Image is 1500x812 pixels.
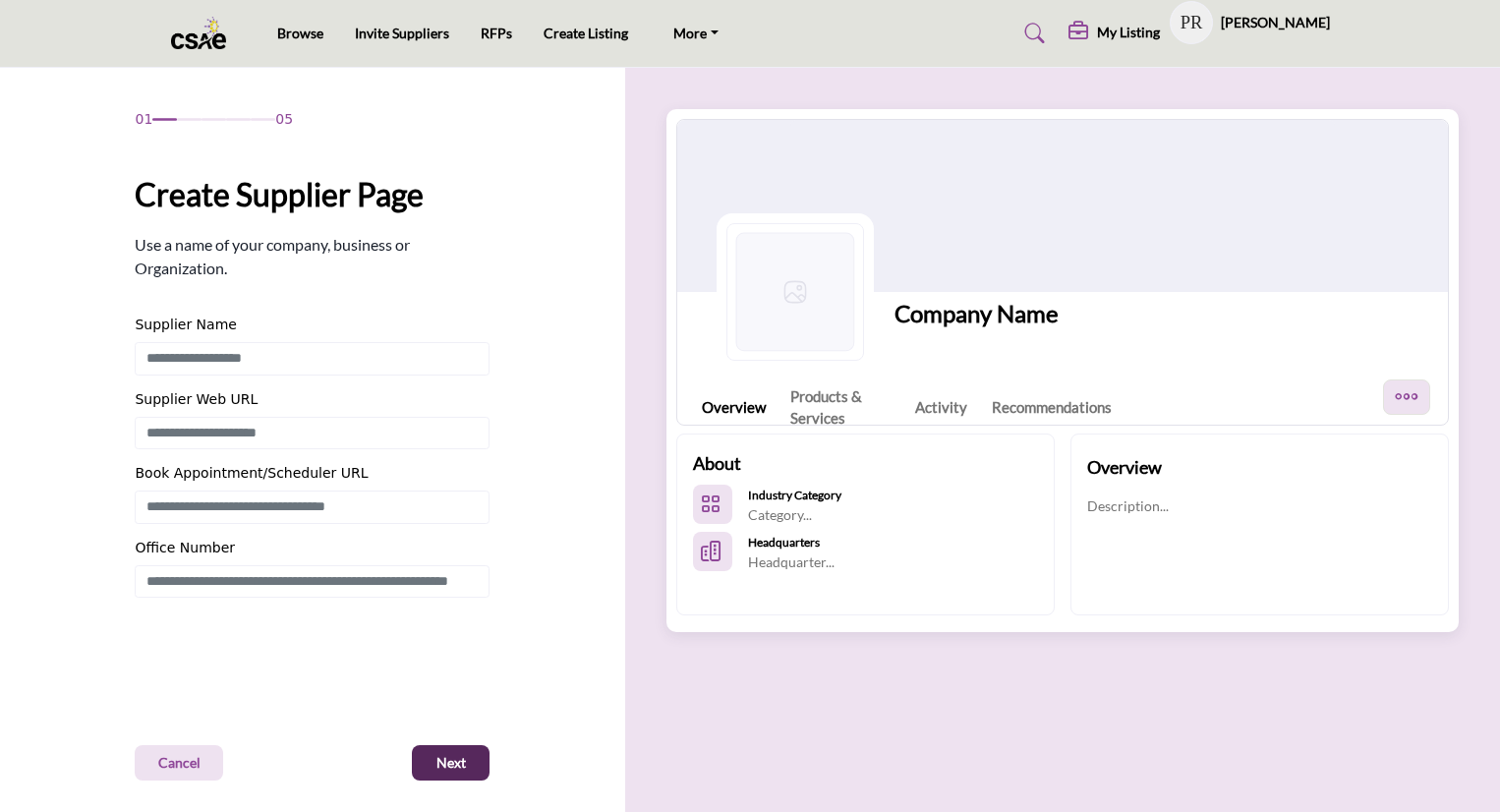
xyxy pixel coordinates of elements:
[355,25,449,41] a: Invite Suppliers
[412,745,490,781] button: Next
[748,488,841,502] b: Industry Category
[748,505,841,525] p: Category...
[544,25,628,41] a: Create Listing
[1170,1,1213,44] button: Show hide supplier dropdown
[915,396,967,419] a: Activity
[1221,13,1330,32] h5: [PERSON_NAME]
[277,25,323,41] a: Browse
[135,389,258,410] label: Supplier Web URL
[158,753,201,773] span: Cancel
[748,552,835,572] p: Headquarter...
[992,396,1112,419] a: Recommendations
[135,745,223,781] button: Cancel
[702,396,766,419] a: Overview
[275,109,293,130] span: 05
[693,450,741,477] h2: About
[1068,22,1160,45] div: My Listing
[894,296,1059,331] h1: Company Name
[1087,454,1162,481] h2: Overview
[135,315,236,335] label: Supplier Name
[135,463,368,484] label: Book Appointment/Scheduler URL
[660,20,732,47] a: More
[135,233,490,280] p: Use a name of your company, business or Organization.
[693,532,732,571] button: HeadQuarters
[135,491,490,524] input: Enter Book Appointment/Scheduler URL
[135,538,235,558] label: Office Number
[1006,18,1058,49] a: Search
[1097,24,1160,41] h5: My Listing
[677,120,1448,292] img: Cover Image
[1087,496,1169,516] p: Description...
[748,535,820,550] b: Headquarters
[1383,379,1430,415] button: More Options
[135,417,490,450] input: Enter Supplier Web URL
[135,109,152,130] span: 01
[135,565,490,599] input: Enter Office Number Include country code e.g. +1.987.654.3210
[693,485,732,524] button: Categories List
[171,17,237,49] img: site Logo
[481,25,512,41] a: RFPs
[135,342,490,376] input: Enter Supplier Name
[135,171,424,218] h1: Create Supplier Page
[790,385,891,430] a: Products & Services
[436,753,466,773] span: Next
[726,223,864,361] img: Logo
